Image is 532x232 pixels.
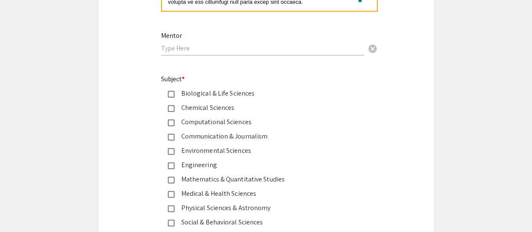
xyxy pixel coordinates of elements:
[6,194,36,226] iframe: Chat
[364,40,381,56] button: Clear
[175,160,351,170] div: Engineering
[175,203,351,213] div: Physical Sciences & Astronomy
[175,131,351,141] div: Communication & Journalism
[368,44,378,54] span: cancel
[161,44,364,53] input: Type Here
[161,75,185,83] mat-label: Subject
[161,31,182,40] mat-label: Mentor
[175,117,351,127] div: Computational Sciences
[175,103,351,113] div: Chemical Sciences
[175,146,351,156] div: Environmental Sciences
[175,217,351,227] div: Social & Behavioral Sciences
[175,174,351,184] div: Mathematics & Quantitative Studies
[175,189,351,199] div: Medical & Health Sciences
[175,88,351,99] div: Biological & Life Sciences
